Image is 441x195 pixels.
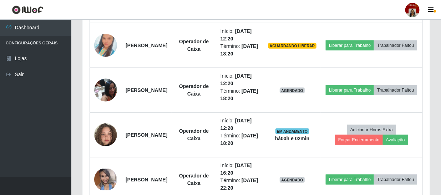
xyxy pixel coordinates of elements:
strong: Operador de Caixa [179,83,209,97]
button: Trabalhador Faltou [374,40,417,50]
li: Término: [220,87,260,102]
li: Término: [220,43,260,58]
img: 1737279332588.jpeg [94,25,117,66]
li: Início: [220,162,260,177]
li: Término: [220,132,260,147]
span: AGUARDANDO LIBERAR [268,43,316,49]
li: Término: [220,177,260,192]
button: Avaliação [383,135,408,145]
button: Liberar para Trabalho [326,175,374,185]
img: 1667262197965.jpeg [94,169,117,190]
button: Trabalhador Faltou [374,175,417,185]
strong: [PERSON_NAME] [126,132,167,138]
li: Início: [220,117,260,132]
span: EM ANDAMENTO [275,128,309,134]
strong: [PERSON_NAME] [126,43,167,48]
time: [DATE] 12:20 [220,28,252,42]
img: 1716827942776.jpeg [94,75,117,105]
button: Forçar Encerramento [335,135,383,145]
button: Adicionar Horas Extra [347,125,396,135]
span: AGENDADO [280,177,305,183]
img: 1751065972861.jpeg [94,114,117,155]
strong: Operador de Caixa [179,39,209,52]
li: Início: [220,28,260,43]
button: Liberar para Trabalho [326,40,374,50]
time: [DATE] 16:20 [220,162,252,176]
time: [DATE] 12:20 [220,73,252,86]
button: Liberar para Trabalho [326,85,374,95]
strong: há 00 h e 02 min [275,136,310,141]
strong: [PERSON_NAME] [126,87,167,93]
li: Início: [220,72,260,87]
strong: [PERSON_NAME] [126,177,167,182]
strong: Operador de Caixa [179,173,209,186]
button: Trabalhador Faltou [374,85,417,95]
img: CoreUI Logo [12,5,44,14]
time: [DATE] 12:20 [220,118,252,131]
span: AGENDADO [280,88,305,93]
strong: Operador de Caixa [179,128,209,141]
